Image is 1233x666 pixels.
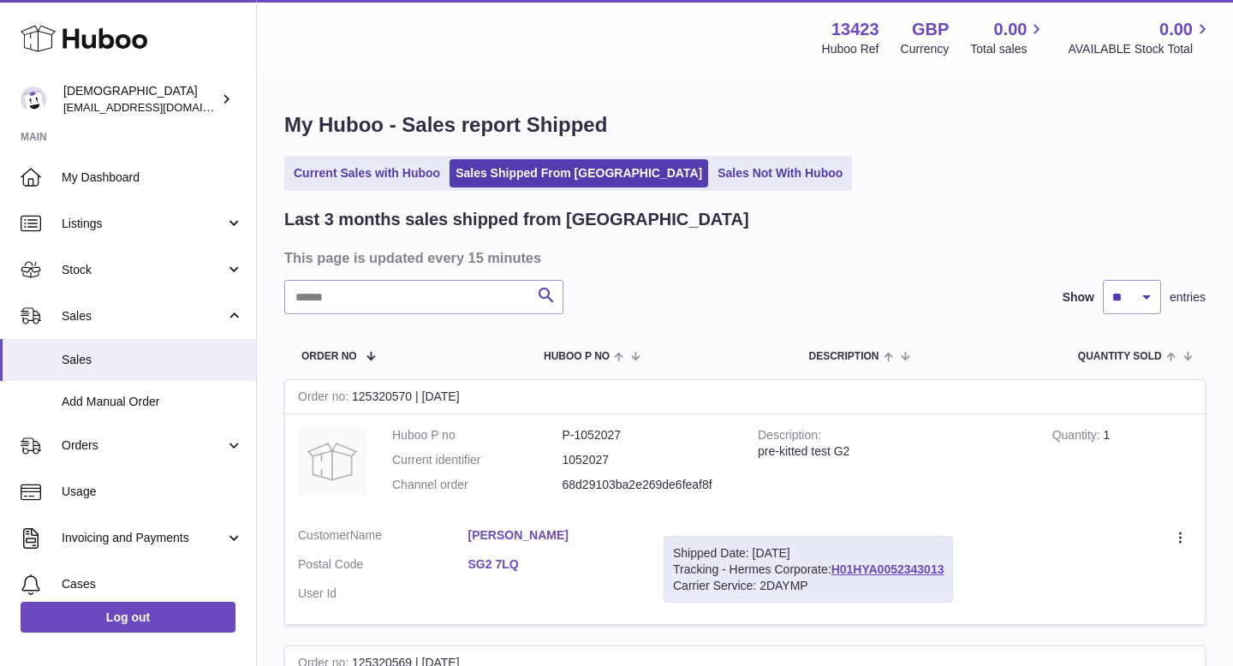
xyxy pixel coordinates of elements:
a: SG2 7LQ [468,556,639,573]
span: Invoicing and Payments [62,530,225,546]
h3: This page is updated every 15 minutes [284,248,1201,267]
a: 0.00 Total sales [970,18,1046,57]
div: 125320570 | [DATE] [285,380,1205,414]
span: Sales [62,352,243,368]
span: Customer [298,528,350,542]
a: [PERSON_NAME] [468,527,639,544]
strong: Quantity [1052,428,1104,446]
div: Tracking - Hermes Corporate: [664,536,953,604]
dd: P-1052027 [563,427,733,443]
a: Sales Shipped From [GEOGRAPHIC_DATA] [450,159,708,187]
td: 1 [1039,414,1205,514]
span: Huboo P no [544,351,610,362]
span: entries [1170,289,1206,306]
a: 0.00 AVAILABLE Stock Total [1068,18,1212,57]
dt: User Id [298,586,468,602]
a: Log out [21,602,235,633]
span: Add Manual Order [62,394,243,410]
span: Description [808,351,879,362]
dd: 68d29103ba2e269de6feaf8f [563,477,733,493]
strong: Order no [298,389,352,407]
div: Huboo Ref [822,41,879,57]
dt: Channel order [392,477,563,493]
img: no-photo.jpg [298,427,366,496]
span: Total sales [970,41,1046,57]
div: pre-kitted test G2 [758,443,1027,460]
div: Shipped Date: [DATE] [673,545,944,562]
span: Cases [62,576,243,592]
div: [DEMOGRAPHIC_DATA] [63,83,217,116]
a: Sales Not With Huboo [712,159,849,187]
dt: Huboo P no [392,427,563,443]
strong: 13423 [831,18,879,41]
a: Current Sales with Huboo [288,159,446,187]
span: [EMAIL_ADDRESS][DOMAIN_NAME] [63,100,252,114]
span: Stock [62,262,225,278]
div: Carrier Service: 2DAYMP [673,578,944,594]
span: My Dashboard [62,169,243,186]
label: Show [1063,289,1094,306]
span: Usage [62,484,243,500]
h1: My Huboo - Sales report Shipped [284,111,1206,139]
span: Orders [62,437,225,454]
span: 0.00 [1159,18,1193,41]
strong: GBP [912,18,949,41]
span: Order No [301,351,357,362]
h2: Last 3 months sales shipped from [GEOGRAPHIC_DATA] [284,208,749,231]
span: 0.00 [994,18,1027,41]
strong: Description [758,428,821,446]
span: Sales [62,308,225,324]
span: Listings [62,216,225,232]
dt: Postal Code [298,556,468,577]
span: Quantity Sold [1078,351,1162,362]
dd: 1052027 [563,452,733,468]
dt: Name [298,527,468,548]
a: H01HYA0052343013 [831,562,944,576]
img: olgazyuz@outlook.com [21,86,46,112]
dt: Current identifier [392,452,563,468]
span: AVAILABLE Stock Total [1068,41,1212,57]
div: Currency [901,41,950,57]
